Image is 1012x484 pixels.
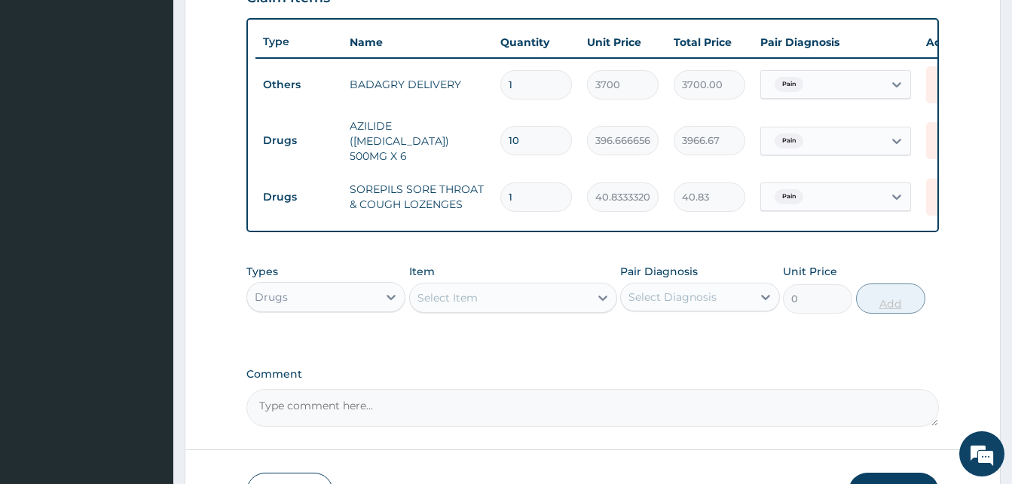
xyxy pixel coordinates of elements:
[246,265,278,278] label: Types
[493,27,579,57] th: Quantity
[620,264,698,279] label: Pair Diagnosis
[247,8,283,44] div: Minimize live chat window
[246,368,939,381] label: Comment
[579,27,666,57] th: Unit Price
[753,27,919,57] th: Pair Diagnosis
[255,183,342,211] td: Drugs
[255,28,342,56] th: Type
[78,84,253,104] div: Chat with us now
[628,289,717,305] div: Select Diagnosis
[775,133,803,149] span: Pain
[342,174,493,219] td: SOREPILS SORE THROAT & COUGH LOZENGES
[342,27,493,57] th: Name
[255,289,288,305] div: Drugs
[409,264,435,279] label: Item
[255,127,342,155] td: Drugs
[775,189,803,204] span: Pain
[856,283,925,314] button: Add
[666,27,753,57] th: Total Price
[255,71,342,99] td: Others
[417,290,478,305] div: Select Item
[87,146,208,298] span: We're online!
[342,111,493,171] td: AZILIDE ([MEDICAL_DATA]) 500MG X 6
[775,77,803,92] span: Pain
[28,75,61,113] img: d_794563401_company_1708531726252_794563401
[783,264,837,279] label: Unit Price
[342,69,493,100] td: BADAGRY DELIVERY
[919,27,994,57] th: Actions
[8,323,287,376] textarea: Type your message and hit 'Enter'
